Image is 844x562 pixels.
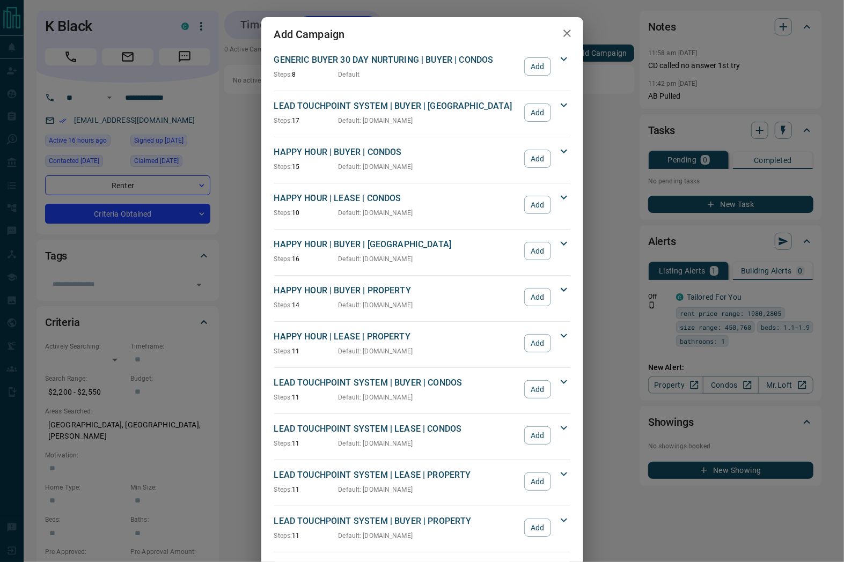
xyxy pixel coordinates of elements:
p: GENERIC BUYER 30 DAY NURTURING | BUYER | CONDOS [274,54,519,66]
button: Add [524,380,551,398]
div: HAPPY HOUR | BUYER | CONDOSSteps:15Default: [DOMAIN_NAME]Add [274,144,570,174]
button: Add [524,288,551,306]
p: Default : [DOMAIN_NAME] [339,254,413,264]
button: Add [524,196,551,214]
button: Add [524,426,551,445]
p: LEAD TOUCHPOINT SYSTEM | LEASE | PROPERTY [274,469,519,482]
p: Default : [DOMAIN_NAME] [339,393,413,402]
p: 11 [274,439,339,448]
button: Add [524,334,551,352]
span: Steps: [274,71,292,78]
div: LEAD TOUCHPOINT SYSTEM | BUYER | CONDOSSteps:11Default: [DOMAIN_NAME]Add [274,374,570,404]
p: 8 [274,70,339,79]
span: Steps: [274,255,292,263]
p: Default : [DOMAIN_NAME] [339,485,413,494]
button: Add [524,150,551,168]
p: Default [339,70,360,79]
button: Add [524,472,551,491]
span: Steps: [274,209,292,217]
p: 11 [274,531,339,541]
button: Add [524,103,551,122]
p: LEAD TOUCHPOINT SYSTEM | BUYER | PROPERTY [274,515,519,528]
p: 10 [274,208,339,218]
p: 14 [274,300,339,310]
p: Default : [DOMAIN_NAME] [339,300,413,310]
span: Steps: [274,394,292,401]
p: Default : [DOMAIN_NAME] [339,531,413,541]
p: Default : [DOMAIN_NAME] [339,208,413,218]
div: LEAD TOUCHPOINT SYSTEM | BUYER | [GEOGRAPHIC_DATA]Steps:17Default: [DOMAIN_NAME]Add [274,98,570,128]
span: Steps: [274,532,292,539]
span: Steps: [274,163,292,171]
p: 15 [274,162,339,172]
p: 11 [274,346,339,356]
p: LEAD TOUCHPOINT SYSTEM | LEASE | CONDOS [274,423,519,435]
div: LEAD TOUCHPOINT SYSTEM | LEASE | PROPERTYSteps:11Default: [DOMAIN_NAME]Add [274,467,570,497]
div: HAPPY HOUR | BUYER | [GEOGRAPHIC_DATA]Steps:16Default: [DOMAIN_NAME]Add [274,236,570,266]
p: HAPPY HOUR | LEASE | CONDOS [274,192,519,205]
button: Add [524,519,551,537]
p: Default : [DOMAIN_NAME] [339,116,413,125]
p: HAPPY HOUR | LEASE | PROPERTY [274,330,519,343]
button: Add [524,57,551,76]
span: Steps: [274,117,292,124]
div: GENERIC BUYER 30 DAY NURTURING | BUYER | CONDOSSteps:8DefaultAdd [274,51,570,82]
div: LEAD TOUCHPOINT SYSTEM | BUYER | PROPERTYSteps:11Default: [DOMAIN_NAME]Add [274,513,570,543]
p: Default : [DOMAIN_NAME] [339,346,413,356]
div: HAPPY HOUR | LEASE | CONDOSSteps:10Default: [DOMAIN_NAME]Add [274,190,570,220]
p: LEAD TOUCHPOINT SYSTEM | BUYER | CONDOS [274,376,519,389]
p: HAPPY HOUR | BUYER | PROPERTY [274,284,519,297]
p: Default : [DOMAIN_NAME] [339,439,413,448]
p: 17 [274,116,339,125]
p: 16 [274,254,339,264]
h2: Add Campaign [261,17,358,51]
span: Steps: [274,440,292,447]
span: Steps: [274,301,292,309]
div: LEAD TOUCHPOINT SYSTEM | LEASE | CONDOSSteps:11Default: [DOMAIN_NAME]Add [274,420,570,450]
p: Default : [DOMAIN_NAME] [339,162,413,172]
p: 11 [274,393,339,402]
span: Steps: [274,486,292,493]
span: Steps: [274,347,292,355]
button: Add [524,242,551,260]
div: HAPPY HOUR | BUYER | PROPERTYSteps:14Default: [DOMAIN_NAME]Add [274,282,570,312]
div: HAPPY HOUR | LEASE | PROPERTYSteps:11Default: [DOMAIN_NAME]Add [274,328,570,358]
p: 11 [274,485,339,494]
p: HAPPY HOUR | BUYER | CONDOS [274,146,519,159]
p: HAPPY HOUR | BUYER | [GEOGRAPHIC_DATA] [274,238,519,251]
p: LEAD TOUCHPOINT SYSTEM | BUYER | [GEOGRAPHIC_DATA] [274,100,519,113]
